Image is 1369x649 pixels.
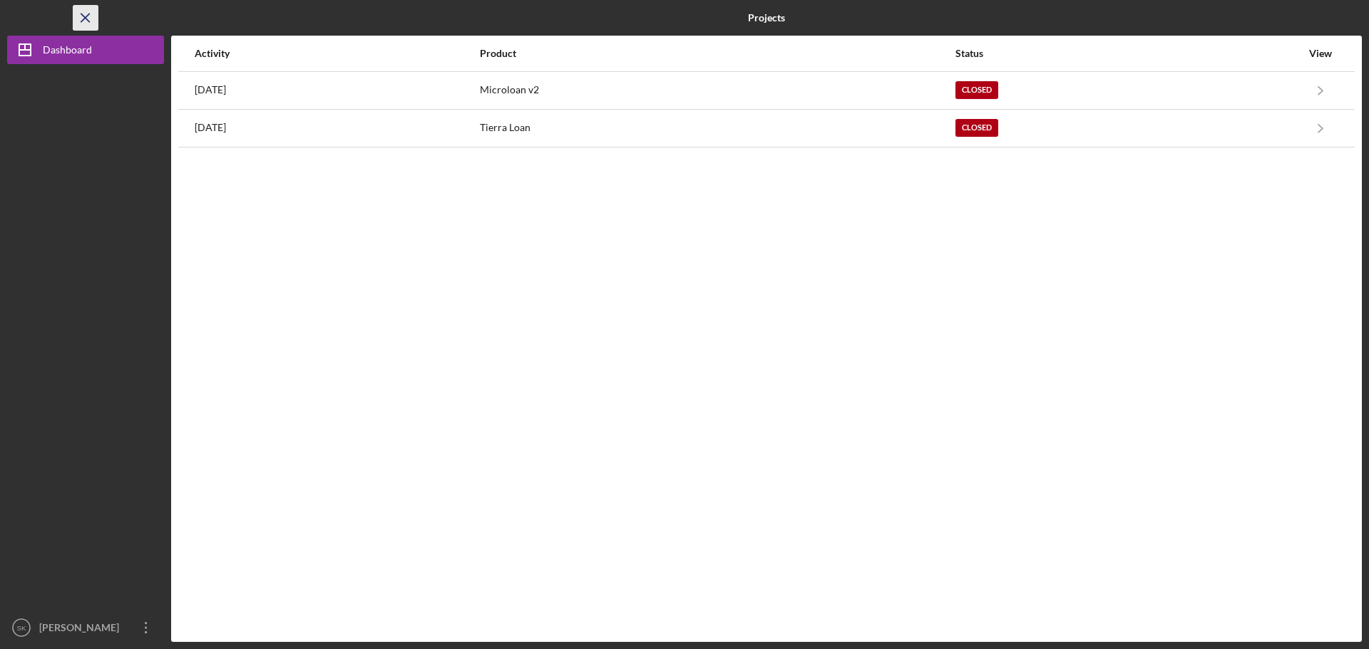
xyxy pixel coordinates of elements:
div: Activity [195,48,478,59]
div: Tierra Loan [480,110,954,146]
div: Dashboard [43,36,92,68]
div: Microloan v2 [480,73,954,108]
time: 2024-11-14 20:39 [195,122,226,133]
div: Status [955,48,1301,59]
div: Closed [955,81,998,99]
button: SK[PERSON_NAME] [7,613,164,642]
b: Projects [748,12,785,24]
text: SK [17,624,26,632]
div: View [1303,48,1338,59]
div: Product [480,48,954,59]
button: Dashboard [7,36,164,64]
div: [PERSON_NAME] [36,613,128,645]
time: 2025-02-07 01:03 [195,84,226,95]
div: Closed [955,119,998,137]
